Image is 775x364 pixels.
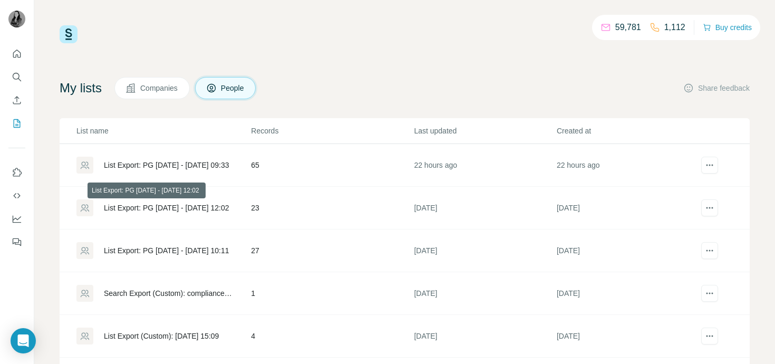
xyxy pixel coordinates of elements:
[8,44,25,63] button: Quick start
[556,272,699,315] td: [DATE]
[104,331,219,341] div: List Export (Custom): [DATE] 15:09
[556,229,699,272] td: [DATE]
[250,187,413,229] td: 23
[8,11,25,27] img: Avatar
[701,285,718,302] button: actions
[250,144,413,187] td: 65
[251,126,413,136] p: Records
[250,272,413,315] td: 1
[11,328,36,353] div: Open Intercom Messenger
[413,272,556,315] td: [DATE]
[414,126,555,136] p: Last updated
[104,245,229,256] div: List Export: PG [DATE] - [DATE] 10:11
[413,144,556,187] td: 22 hours ago
[701,242,718,259] button: actions
[683,83,750,93] button: Share feedback
[60,80,102,97] h4: My lists
[701,328,718,344] button: actions
[104,288,233,299] div: Search Export (Custom): compliance - [DATE] 16:17
[703,20,752,35] button: Buy credits
[413,229,556,272] td: [DATE]
[556,315,699,358] td: [DATE]
[8,209,25,228] button: Dashboard
[104,203,229,213] div: List Export: PG [DATE] - [DATE] 12:02
[250,229,413,272] td: 27
[701,199,718,216] button: actions
[701,157,718,174] button: actions
[8,186,25,205] button: Use Surfe API
[413,187,556,229] td: [DATE]
[8,114,25,133] button: My lists
[8,68,25,87] button: Search
[556,144,699,187] td: 22 hours ago
[8,91,25,110] button: Enrich CSV
[76,126,250,136] p: List name
[8,163,25,182] button: Use Surfe on LinkedIn
[615,21,641,34] p: 59,781
[556,187,699,229] td: [DATE]
[557,126,698,136] p: Created at
[664,21,685,34] p: 1,112
[140,83,179,93] span: Companies
[60,25,77,43] img: Surfe Logo
[104,160,229,170] div: List Export: PG [DATE] - [DATE] 09:33
[8,233,25,252] button: Feedback
[221,83,245,93] span: People
[250,315,413,358] td: 4
[413,315,556,358] td: [DATE]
